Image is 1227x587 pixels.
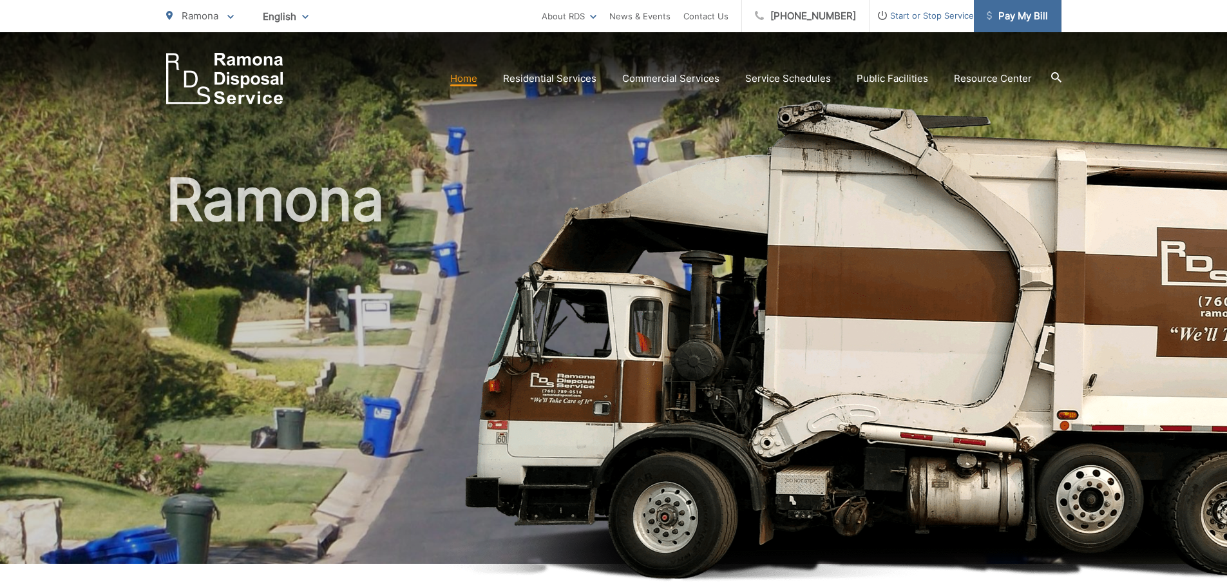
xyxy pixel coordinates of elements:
span: Pay My Bill [987,8,1048,24]
a: Commercial Services [622,71,719,86]
a: News & Events [609,8,671,24]
a: Contact Us [683,8,728,24]
a: EDCD logo. Return to the homepage. [166,53,283,104]
a: Public Facilities [857,71,928,86]
span: English [253,5,318,28]
a: Resource Center [954,71,1032,86]
a: Service Schedules [745,71,831,86]
a: Home [450,71,477,86]
span: Ramona [182,10,218,22]
a: About RDS [542,8,596,24]
h1: Ramona [166,168,1061,575]
a: Residential Services [503,71,596,86]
